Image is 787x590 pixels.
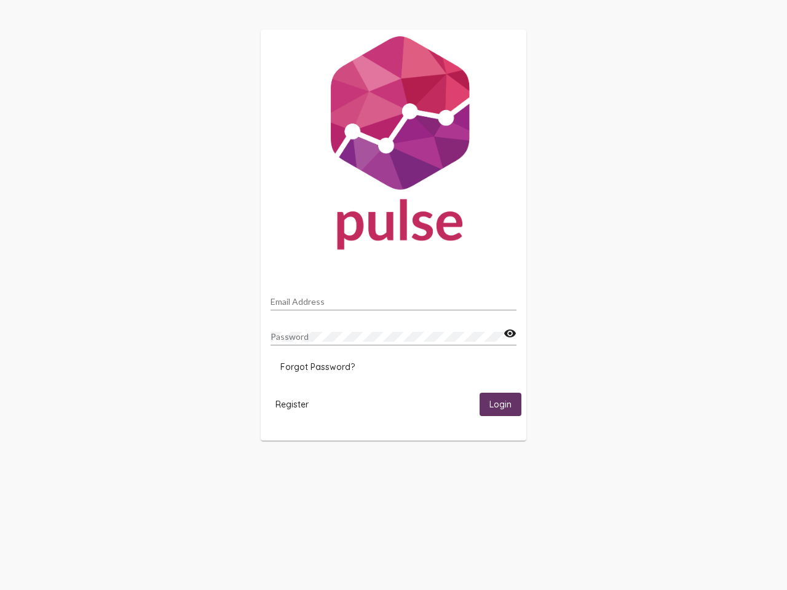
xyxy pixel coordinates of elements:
[261,29,526,262] img: Pulse For Good Logo
[480,393,521,415] button: Login
[504,326,516,341] mat-icon: visibility
[280,361,355,372] span: Forgot Password?
[271,356,365,378] button: Forgot Password?
[266,393,318,415] button: Register
[275,399,309,410] span: Register
[489,399,512,411] span: Login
